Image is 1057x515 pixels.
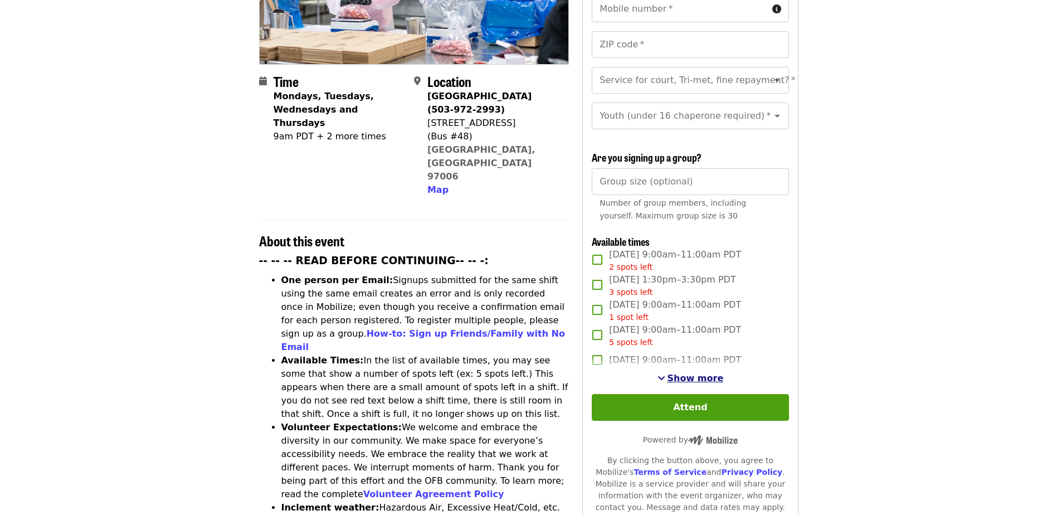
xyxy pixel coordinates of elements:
button: See more timeslots [657,372,724,385]
button: Map [427,183,449,197]
span: Are you signing up a group? [592,150,702,164]
span: [DATE] 9:00am–11:00am PDT [609,248,741,273]
strong: Mondays, Tuesdays, Wednesdays and Thursdays [274,91,374,128]
strong: -- -- -- READ BEFORE CONTINUING-- -- -: [259,255,489,266]
strong: Available Times: [281,355,364,366]
div: [STREET_ADDRESS] [427,116,560,130]
i: circle-info icon [772,4,781,14]
i: map-marker-alt icon [414,76,421,86]
span: Show more [668,373,724,383]
a: [GEOGRAPHIC_DATA], [GEOGRAPHIC_DATA] 97006 [427,144,535,182]
span: [DATE] 9:00am–11:00am PDT [609,323,741,348]
strong: Volunteer Expectations: [281,422,402,433]
strong: Inclement weather: [281,502,379,513]
span: [DATE] 1:30pm–3:30pm PDT [609,273,735,298]
span: Available times [592,234,650,249]
i: calendar icon [259,76,267,86]
span: 1 spot left [609,313,649,322]
span: Time [274,71,299,91]
a: How-to: Sign up Friends/Family with No Email [281,328,566,352]
span: 2 spots left [609,263,652,271]
div: (Bus #48) [427,130,560,143]
span: Map [427,184,449,195]
li: In the list of available times, you may see some that show a number of spots left (ex: 5 spots le... [281,354,569,421]
button: Attend [592,394,788,421]
input: [object Object] [592,168,788,195]
strong: [GEOGRAPHIC_DATA] (503-972-2993) [427,91,532,115]
li: Signups submitted for the same shift using the same email creates an error and is only recorded o... [281,274,569,354]
a: Volunteer Agreement Policy [363,489,504,499]
button: Open [769,108,785,124]
span: [DATE] 9:00am–11:00am PDT [609,353,741,367]
span: Location [427,71,471,91]
li: We welcome and embrace the diversity in our community. We make space for everyone’s accessibility... [281,421,569,501]
span: 5 spots left [609,338,652,347]
span: Number of group members, including yourself. Maximum group size is 30 [600,198,746,220]
span: About this event [259,231,344,250]
span: [DATE] 9:00am–11:00am PDT [609,298,741,323]
img: Powered by Mobilize [688,435,738,445]
input: ZIP code [592,31,788,58]
span: 3 spots left [609,288,652,297]
span: Powered by [643,435,738,444]
a: Privacy Policy [721,468,782,477]
div: 9am PDT + 2 more times [274,130,405,143]
a: Terms of Service [634,468,707,477]
strong: One person per Email: [281,275,393,285]
button: Open [769,72,785,88]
